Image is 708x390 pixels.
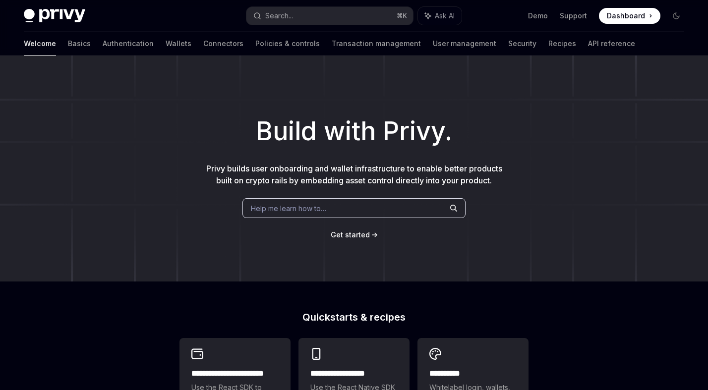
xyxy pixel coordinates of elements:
a: User management [433,32,496,56]
h1: Build with Privy. [16,112,692,151]
a: Security [508,32,536,56]
button: Ask AI [418,7,462,25]
span: Dashboard [607,11,645,21]
a: Policies & controls [255,32,320,56]
span: Get started [331,230,370,239]
button: Search...⌘K [246,7,413,25]
a: API reference [588,32,635,56]
span: ⌘ K [397,12,407,20]
a: Basics [68,32,91,56]
img: dark logo [24,9,85,23]
button: Toggle dark mode [668,8,684,24]
a: Demo [528,11,548,21]
a: Authentication [103,32,154,56]
a: Transaction management [332,32,421,56]
a: Wallets [166,32,191,56]
a: Support [560,11,587,21]
a: Welcome [24,32,56,56]
div: Search... [265,10,293,22]
a: Recipes [548,32,576,56]
span: Privy builds user onboarding and wallet infrastructure to enable better products built on crypto ... [206,164,502,185]
a: Get started [331,230,370,240]
span: Ask AI [435,11,455,21]
span: Help me learn how to… [251,203,326,214]
a: Dashboard [599,8,660,24]
h2: Quickstarts & recipes [179,312,529,322]
a: Connectors [203,32,243,56]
